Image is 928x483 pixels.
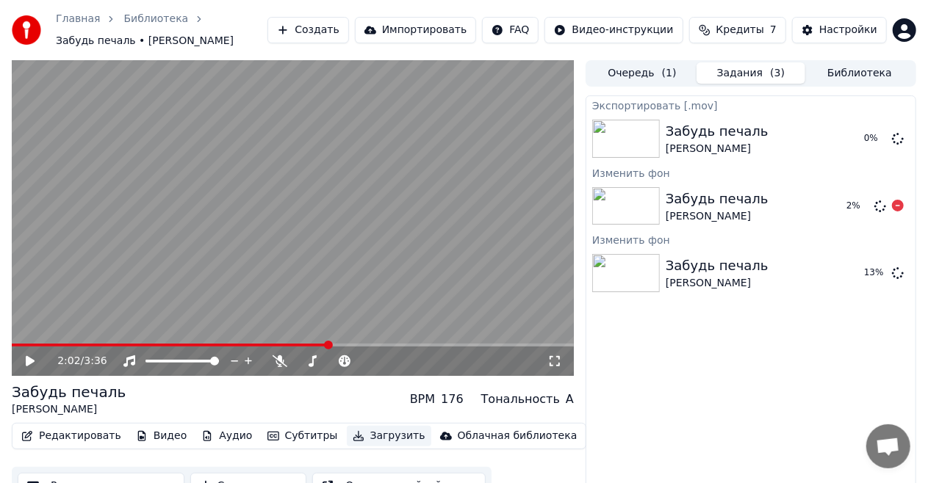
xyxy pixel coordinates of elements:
span: 3:36 [84,354,107,368]
div: 176 [441,391,464,408]
span: 7 [770,23,777,37]
div: [PERSON_NAME] [666,142,769,156]
button: Задания [697,62,805,84]
div: Настройки [819,23,877,37]
div: Open chat [866,424,910,468]
div: / [57,354,93,368]
div: 0 % [864,133,886,145]
button: Очередь [588,62,697,84]
div: [PERSON_NAME] [666,209,769,224]
button: Библиотека [805,62,914,84]
a: Главная [56,12,100,26]
button: Редактировать [15,426,127,446]
div: BPM [410,391,435,408]
a: Библиотека [123,12,188,26]
span: Кредиты [716,23,764,37]
nav: breadcrumb [56,12,267,48]
button: Субтитры [262,426,344,446]
img: youka [12,15,41,45]
button: Создать [267,17,348,43]
button: Видео-инструкции [544,17,683,43]
div: Облачная библиотека [458,429,578,443]
div: Тональность [481,391,560,408]
div: Забудь печаль [666,189,769,209]
span: ( 3 ) [770,66,785,81]
div: [PERSON_NAME] [666,276,769,291]
span: 2:02 [57,354,80,368]
span: ( 1 ) [662,66,677,81]
div: 13 % [864,267,886,279]
div: Экспортировать [.mov] [586,96,916,114]
div: [PERSON_NAME] [12,402,126,417]
div: Изменить фон [586,164,916,181]
button: Импортировать [355,17,477,43]
div: Изменить фон [586,230,916,248]
div: Забудь печаль [12,382,126,402]
button: FAQ [482,17,539,43]
div: A [566,391,574,408]
div: Забудь печаль [666,255,769,276]
div: Забудь печаль [666,121,769,142]
button: Настройки [792,17,887,43]
button: Видео [130,426,193,446]
button: Аудио [195,426,258,446]
button: Кредиты7 [689,17,786,43]
span: Забудь печаль • [PERSON_NAME] [56,34,234,48]
button: Загрузить [347,426,431,446]
div: 2 % [846,200,868,212]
